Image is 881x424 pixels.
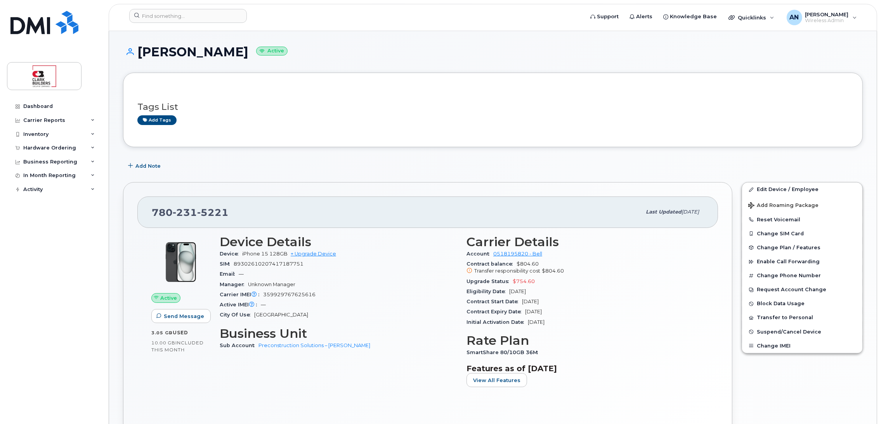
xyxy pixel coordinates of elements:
[220,327,457,341] h3: Business Unit
[248,282,295,287] span: Unknown Manager
[263,292,316,297] span: 359929767625616
[220,312,254,318] span: City Of Use
[742,182,862,196] a: Edit Device / Employee
[123,159,167,173] button: Add Note
[220,302,261,308] span: Active IMEI
[151,340,204,353] span: included this month
[742,339,862,353] button: Change IMEI
[173,330,188,335] span: used
[291,251,336,257] a: + Upgrade Device
[160,294,177,302] span: Active
[742,269,862,283] button: Change Phone Number
[467,261,517,267] span: Contract balance
[467,251,493,257] span: Account
[542,268,564,274] span: $804.60
[239,271,244,277] span: —
[151,330,173,335] span: 3.05 GB
[137,102,848,112] h3: Tags List
[742,311,862,325] button: Transfer to Personal
[742,241,862,255] button: Change Plan / Features
[742,213,862,227] button: Reset Voicemail
[467,349,542,355] span: SmartShare 80/10GB 36M
[748,202,819,210] span: Add Roaming Package
[646,209,682,215] span: Last updated
[493,251,542,257] a: 0518195820 - Bell
[197,207,229,218] span: 5221
[135,162,161,170] span: Add Note
[467,319,528,325] span: Initial Activation Date
[261,302,266,308] span: —
[757,329,821,335] span: Suspend/Cancel Device
[151,340,175,346] span: 10.00 GB
[513,278,535,284] span: $754.60
[467,278,513,284] span: Upgrade Status
[234,261,303,267] span: 89302610207417187751
[742,297,862,311] button: Block Data Usage
[522,299,539,304] span: [DATE]
[467,334,704,348] h3: Rate Plan
[467,261,704,275] span: $804.60
[525,309,542,315] span: [DATE]
[258,342,370,348] a: Preconstruction Solutions – [PERSON_NAME]
[242,251,288,257] span: iPhone 15 128GB
[151,309,211,323] button: Send Message
[509,288,526,294] span: [DATE]
[254,312,308,318] span: [GEOGRAPHIC_DATA]
[528,319,545,325] span: [DATE]
[467,373,527,387] button: View All Features
[164,313,204,320] span: Send Message
[847,390,875,418] iframe: Messenger Launcher
[173,207,197,218] span: 231
[467,299,522,304] span: Contract Start Date
[220,342,258,348] span: Sub Account
[473,377,520,384] span: View All Features
[158,239,204,285] img: iPhone_15_Black.png
[256,47,288,56] small: Active
[467,288,509,294] span: Eligibility Date
[123,45,863,59] h1: [PERSON_NAME]
[220,251,242,257] span: Device
[742,255,862,269] button: Enable Call Forwarding
[742,197,862,213] button: Add Roaming Package
[467,364,704,373] h3: Features as of [DATE]
[220,261,234,267] span: SIM
[220,271,239,277] span: Email
[682,209,699,215] span: [DATE]
[220,282,248,287] span: Manager
[742,227,862,241] button: Change SIM Card
[152,207,229,218] span: 780
[757,259,820,265] span: Enable Call Forwarding
[742,283,862,297] button: Request Account Change
[137,115,177,125] a: Add tags
[220,292,263,297] span: Carrier IMEI
[474,268,540,274] span: Transfer responsibility cost
[467,235,704,249] h3: Carrier Details
[757,245,820,250] span: Change Plan / Features
[220,235,457,249] h3: Device Details
[742,325,862,339] button: Suspend/Cancel Device
[467,309,525,315] span: Contract Expiry Date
